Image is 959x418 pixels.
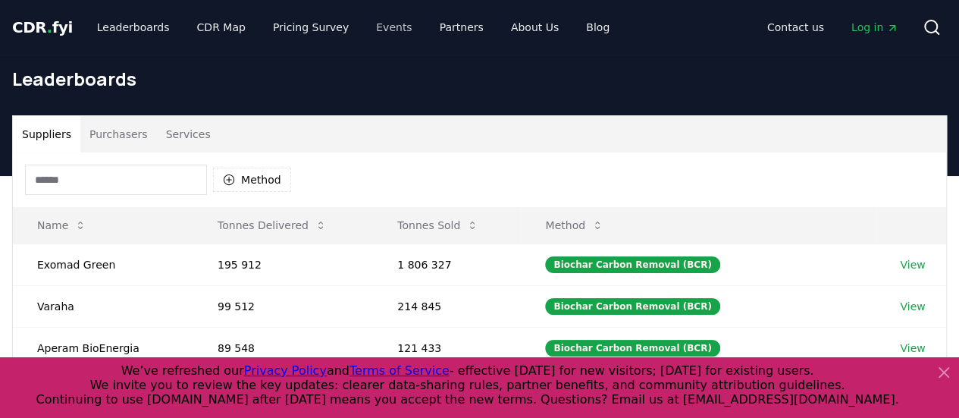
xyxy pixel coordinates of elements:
a: Log in [839,14,910,41]
td: Varaha [13,285,193,327]
a: Contact us [755,14,836,41]
td: Aperam BioEnergia [13,327,193,369]
td: 121 433 [373,327,521,369]
a: Leaderboards [85,14,182,41]
a: Events [364,14,424,41]
button: Method [533,210,616,240]
button: Method [213,168,291,192]
span: Log in [851,20,898,35]
a: Blog [574,14,622,41]
button: Name [25,210,99,240]
nav: Main [755,14,910,41]
button: Tonnes Delivered [205,210,339,240]
td: 195 912 [193,244,373,285]
a: Pricing Survey [261,14,361,41]
button: Suppliers [13,116,80,152]
a: View [900,341,925,356]
button: Services [157,116,220,152]
div: Biochar Carbon Removal (BCR) [545,298,719,315]
div: Biochar Carbon Removal (BCR) [545,340,719,357]
a: About Us [499,14,571,41]
td: 214 845 [373,285,521,327]
a: Partners [428,14,496,41]
h1: Leaderboards [12,67,947,91]
div: Biochar Carbon Removal (BCR) [545,256,719,273]
span: CDR fyi [12,18,73,36]
button: Tonnes Sold [385,210,490,240]
a: CDR Map [185,14,258,41]
td: 1 806 327 [373,244,521,285]
td: 99 512 [193,285,373,327]
a: View [900,299,925,314]
td: Exomad Green [13,244,193,285]
a: CDR.fyi [12,17,73,38]
button: Purchasers [80,116,157,152]
nav: Main [85,14,622,41]
span: . [47,18,52,36]
a: View [900,257,925,272]
td: 89 548 [193,327,373,369]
